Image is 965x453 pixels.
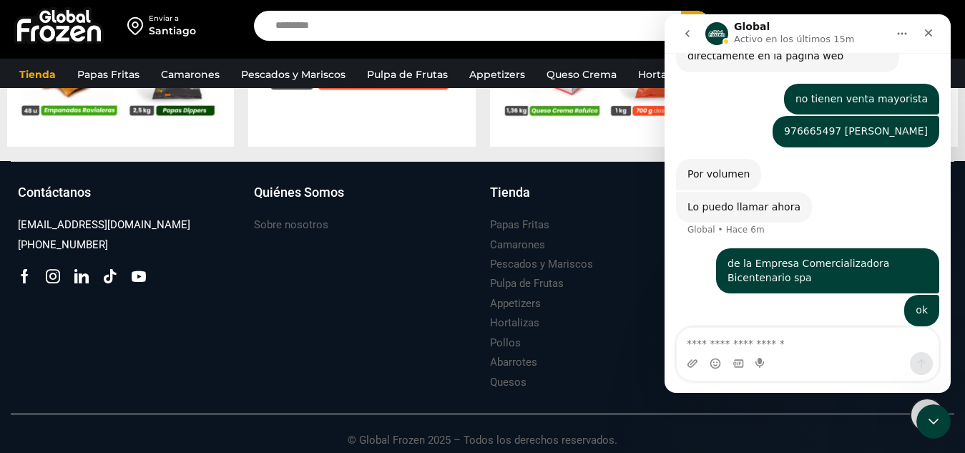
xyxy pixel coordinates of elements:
iframe: Intercom live chat [916,404,951,439]
a: Tienda [490,183,712,216]
a: Abarrotes [490,353,537,372]
a: 0 Carrito [879,9,951,43]
a: Papas Fritas [70,61,147,88]
div: Santiago [149,24,196,38]
h3: Pollos [490,336,521,351]
a: Iniciar sesión [780,11,865,40]
h3: Sobre nosotros [254,218,328,233]
h3: Pulpa de Frutas [490,276,564,291]
iframe: Intercom live chat [665,14,951,393]
h3: Appetizers [490,296,541,311]
a: Queso Crema [539,61,624,88]
a: Pescados y Mariscos [490,255,593,274]
h3: Abarrotes [490,355,537,370]
h3: Contáctanos [18,183,91,202]
h3: Quesos [490,375,526,390]
h3: Papas Fritas [490,218,549,233]
h3: Tienda [490,183,530,202]
h3: Quiénes Somos [254,183,344,202]
h3: Pescados y Mariscos [490,257,593,272]
div: Enviar a [149,14,196,24]
a: Camarones [490,235,545,255]
a: [EMAIL_ADDRESS][DOMAIN_NAME] [18,215,190,235]
h3: [EMAIL_ADDRESS][DOMAIN_NAME] [18,218,190,233]
a: Sobre nosotros [254,215,328,235]
a: Pulpa de Frutas [490,274,564,293]
a: Hortalizas [490,313,539,333]
a: Papas Fritas [490,215,549,235]
h3: Camarones [490,238,545,253]
a: Camarones [154,61,227,88]
a: Hortalizas [631,61,695,88]
a: Pollos [490,333,521,353]
h3: [PHONE_NUMBER] [18,238,108,253]
a: Quesos [490,373,526,392]
a: Appetizers [462,61,532,88]
p: © Global Frozen 2025 – Todos los derechos reservados. [11,414,954,449]
a: Quiénes Somos [254,183,476,216]
a: Appetizers [490,294,541,313]
a: [PHONE_NUMBER] [18,235,108,255]
button: Search button [681,11,711,41]
h3: Hortalizas [490,316,539,331]
a: Pescados y Mariscos [234,61,353,88]
a: Tienda [12,61,63,88]
img: address-field-icon.svg [127,14,149,38]
a: Contáctanos [18,183,240,216]
a: Pulpa de Frutas [360,61,455,88]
